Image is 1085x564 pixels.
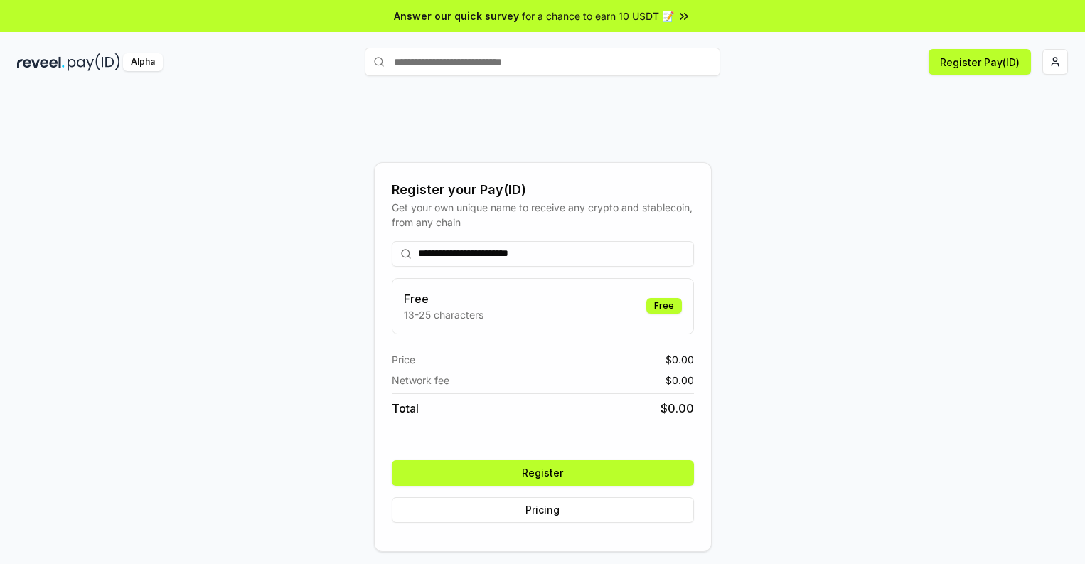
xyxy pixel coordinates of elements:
[666,352,694,367] span: $ 0.00
[661,400,694,417] span: $ 0.00
[929,49,1031,75] button: Register Pay(ID)
[392,373,449,388] span: Network fee
[392,497,694,523] button: Pricing
[646,298,682,314] div: Free
[392,200,694,230] div: Get your own unique name to receive any crypto and stablecoin, from any chain
[17,53,65,71] img: reveel_dark
[404,307,483,322] p: 13-25 characters
[392,352,415,367] span: Price
[123,53,163,71] div: Alpha
[392,180,694,200] div: Register your Pay(ID)
[404,290,483,307] h3: Free
[394,9,519,23] span: Answer our quick survey
[522,9,674,23] span: for a chance to earn 10 USDT 📝
[666,373,694,388] span: $ 0.00
[68,53,120,71] img: pay_id
[392,400,419,417] span: Total
[392,460,694,486] button: Register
